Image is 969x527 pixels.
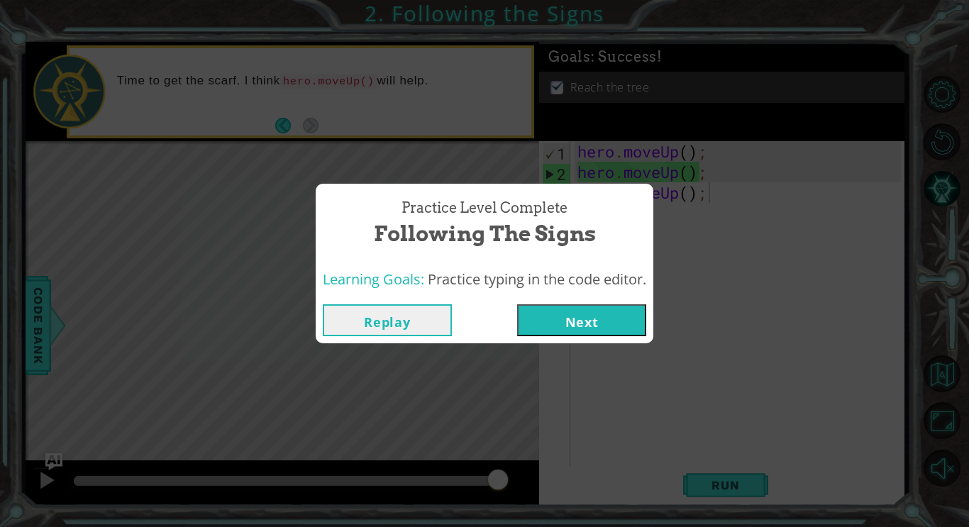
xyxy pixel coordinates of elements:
span: Learning Goals: [323,270,424,289]
button: Next [517,304,646,336]
span: Practice typing in the code editor. [428,270,646,289]
span: Practice Level Complete [402,198,567,218]
button: Replay [323,304,452,336]
span: Following the Signs [374,218,596,249]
